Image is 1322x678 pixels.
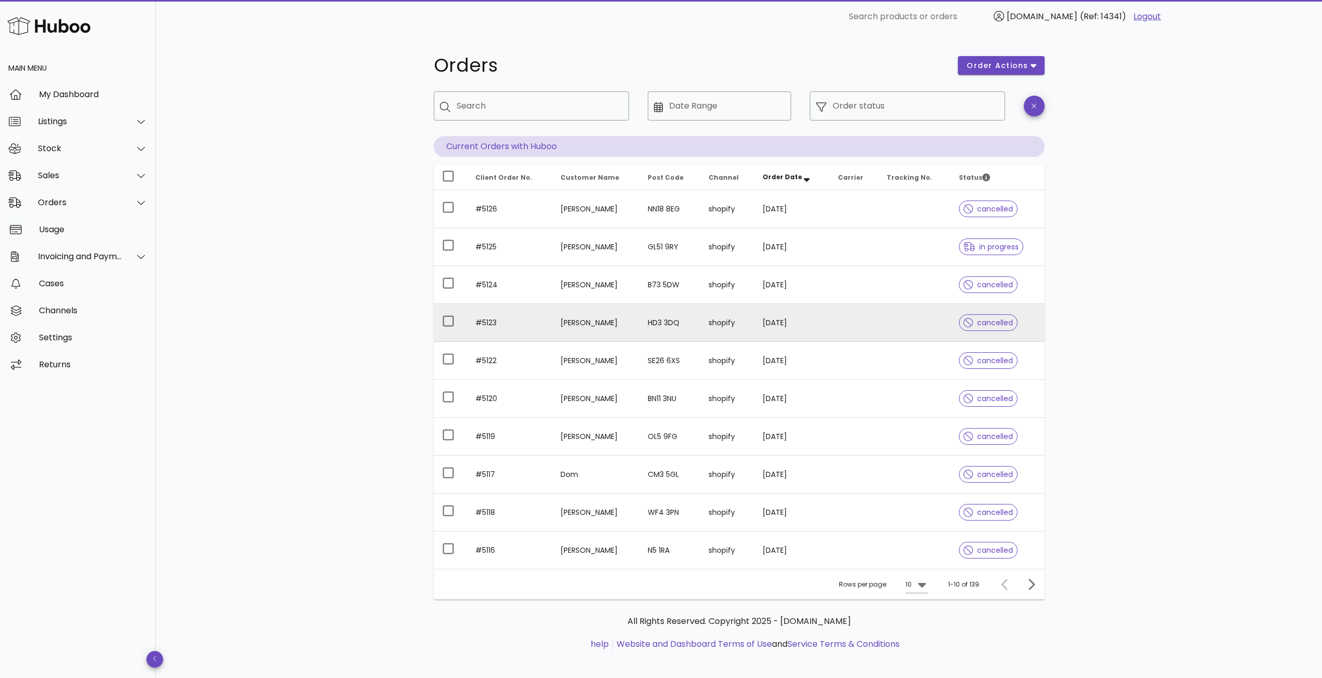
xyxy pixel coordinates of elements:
div: Channels [39,305,148,315]
span: [DOMAIN_NAME] [1007,10,1077,22]
th: Order Date: Sorted descending. Activate to remove sorting. [754,165,830,190]
th: Customer Name [552,165,639,190]
div: Stock [38,143,123,153]
div: 10Rows per page: [905,576,928,593]
span: Carrier [838,173,863,182]
span: Tracking No. [887,173,932,182]
span: cancelled [964,357,1013,364]
td: [PERSON_NAME] [552,494,639,531]
th: Channel [700,165,754,190]
td: [DATE] [754,418,830,456]
td: #5116 [467,531,552,569]
td: [DATE] [754,228,830,266]
li: and [613,638,900,650]
div: Sales [38,170,123,180]
td: NN18 8EG [639,190,700,228]
div: 10 [905,580,912,589]
span: in progress [964,243,1019,250]
td: HD3 3DQ [639,304,700,342]
td: [PERSON_NAME] [552,418,639,456]
span: Client Order No. [475,173,532,182]
div: Rows per page: [839,569,928,600]
td: WF4 3PN [639,494,700,531]
a: help [591,638,609,650]
td: [PERSON_NAME] [552,380,639,418]
td: CM3 5GL [639,456,700,494]
span: cancelled [964,509,1013,516]
td: [PERSON_NAME] [552,266,639,304]
div: Orders [38,197,123,207]
td: Dom [552,456,639,494]
td: shopify [700,228,754,266]
td: shopify [700,342,754,380]
td: shopify [700,531,754,569]
td: #5118 [467,494,552,531]
td: BN11 3NU [639,380,700,418]
td: shopify [700,266,754,304]
td: #5120 [467,380,552,418]
td: shopify [700,380,754,418]
span: cancelled [964,433,1013,440]
p: Current Orders with Huboo [434,136,1045,157]
td: [PERSON_NAME] [552,190,639,228]
button: order actions [958,56,1044,75]
span: Post Code [648,173,684,182]
div: My Dashboard [39,89,148,99]
div: Invoicing and Payments [38,251,123,261]
td: #5124 [467,266,552,304]
td: [DATE] [754,266,830,304]
div: Usage [39,224,148,234]
span: cancelled [964,319,1013,326]
td: [PERSON_NAME] [552,228,639,266]
td: #5117 [467,456,552,494]
th: Tracking No. [878,165,951,190]
th: Post Code [639,165,700,190]
span: cancelled [964,395,1013,402]
th: Carrier [830,165,878,190]
a: Website and Dashboard Terms of Use [617,638,772,650]
td: [PERSON_NAME] [552,342,639,380]
td: [PERSON_NAME] [552,304,639,342]
td: shopify [700,456,754,494]
span: cancelled [964,281,1013,288]
span: (Ref: 14341) [1080,10,1126,22]
span: Channel [709,173,739,182]
td: #5126 [467,190,552,228]
a: Service Terms & Conditions [787,638,900,650]
th: Status [951,165,1044,190]
td: [DATE] [754,342,830,380]
span: cancelled [964,471,1013,478]
div: 1-10 of 139 [948,580,979,589]
h1: Orders [434,56,946,75]
span: Order Date [763,172,802,181]
td: [DATE] [754,456,830,494]
td: shopify [700,190,754,228]
td: shopify [700,304,754,342]
td: SE26 6XS [639,342,700,380]
div: Settings [39,333,148,342]
td: #5123 [467,304,552,342]
span: cancelled [964,205,1013,212]
img: Huboo Logo [7,15,90,37]
span: cancelled [964,547,1013,554]
div: Cases [39,278,148,288]
td: shopify [700,418,754,456]
td: #5119 [467,418,552,456]
td: GL51 9RY [639,228,700,266]
span: Customer Name [560,173,619,182]
th: Client Order No. [467,165,552,190]
td: [DATE] [754,304,830,342]
td: [DATE] [754,190,830,228]
span: order actions [966,60,1029,71]
p: All Rights Reserved. Copyright 2025 - [DOMAIN_NAME] [442,615,1036,628]
span: Status [959,173,990,182]
td: #5122 [467,342,552,380]
div: Listings [38,116,123,126]
button: Next page [1022,575,1040,594]
td: [DATE] [754,380,830,418]
td: [DATE] [754,531,830,569]
td: OL5 9FG [639,418,700,456]
td: N5 1RA [639,531,700,569]
td: #5125 [467,228,552,266]
td: shopify [700,494,754,531]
